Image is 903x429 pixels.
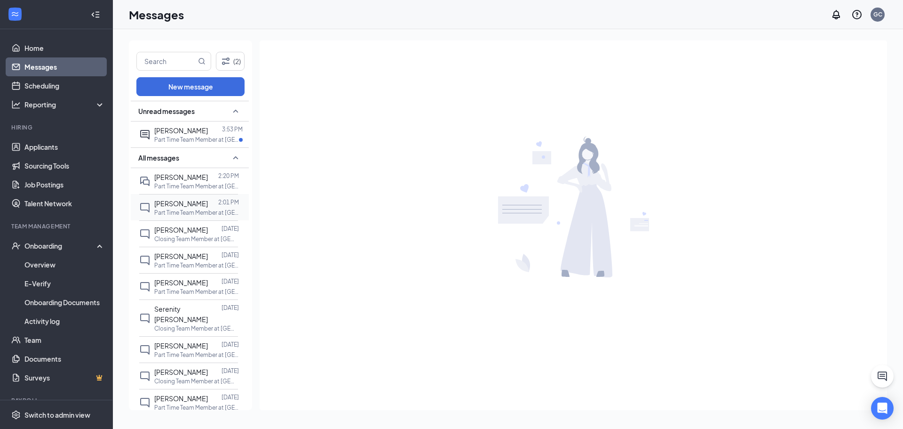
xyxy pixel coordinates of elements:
[222,340,239,348] p: [DATE]
[139,281,150,292] svg: ChatInactive
[139,228,150,240] svg: ChatInactive
[138,153,179,162] span: All messages
[24,349,105,368] a: Documents
[154,341,208,350] span: [PERSON_NAME]
[218,172,239,180] p: 2:20 PM
[139,129,150,140] svg: ActiveChat
[222,304,239,312] p: [DATE]
[139,344,150,356] svg: ChatInactive
[91,10,100,19] svg: Collapse
[139,176,150,187] svg: DoubleChat
[154,278,208,287] span: [PERSON_NAME]
[24,39,105,57] a: Home
[24,312,105,331] a: Activity log
[154,136,239,144] p: Part Time Team Member at [GEOGRAPHIC_DATA][PERSON_NAME] of [PERSON_NAME]
[222,125,243,133] p: 3:53 PM
[222,225,239,233] p: [DATE]
[11,123,103,131] div: Hiring
[220,56,231,67] svg: Filter
[139,397,150,408] svg: ChatInactive
[154,324,239,332] p: Closing Team Member at [GEOGRAPHIC_DATA][PERSON_NAME] of [PERSON_NAME]
[154,226,208,234] span: [PERSON_NAME]
[139,313,150,324] svg: ChatInactive
[222,367,239,375] p: [DATE]
[154,209,239,217] p: Part Time Team Member at [GEOGRAPHIC_DATA][PERSON_NAME] of [PERSON_NAME]
[877,371,888,382] svg: ChatActive
[851,9,863,20] svg: QuestionInfo
[154,235,239,243] p: Closing Team Member at [GEOGRAPHIC_DATA][PERSON_NAME] of [PERSON_NAME]
[10,9,20,19] svg: WorkstreamLogo
[154,261,239,269] p: Part Time Team Member at [GEOGRAPHIC_DATA][PERSON_NAME] of [PERSON_NAME]
[154,305,208,324] span: Serenity [PERSON_NAME]
[24,76,105,95] a: Scheduling
[11,241,21,251] svg: UserCheck
[154,394,208,403] span: [PERSON_NAME]
[216,52,245,71] button: Filter (2)
[24,138,105,156] a: Applicants
[11,397,103,405] div: Payroll
[154,182,239,190] p: Part Time Team Member at [GEOGRAPHIC_DATA][PERSON_NAME] of [PERSON_NAME]
[24,255,105,274] a: Overview
[136,77,245,96] button: New message
[154,404,239,412] p: Part Time Team Member at [GEOGRAPHIC_DATA][PERSON_NAME] of [PERSON_NAME]
[11,100,21,109] svg: Analysis
[24,410,90,420] div: Switch to admin view
[138,106,195,116] span: Unread messages
[11,222,103,230] div: Team Management
[24,331,105,349] a: Team
[24,274,105,293] a: E-Verify
[154,368,208,376] span: [PERSON_NAME]
[24,57,105,76] a: Messages
[871,397,894,420] div: Open Intercom Messenger
[139,255,150,266] svg: ChatInactive
[24,241,97,251] div: Onboarding
[198,57,206,65] svg: MagnifyingGlass
[218,198,239,206] p: 2:01 PM
[154,351,239,359] p: Part Time Team Member at [GEOGRAPHIC_DATA][PERSON_NAME] of [PERSON_NAME]
[154,252,208,260] span: [PERSON_NAME]
[222,251,239,259] p: [DATE]
[24,156,105,175] a: Sourcing Tools
[154,199,208,208] span: [PERSON_NAME]
[154,377,239,385] p: Closing Team Member at [GEOGRAPHIC_DATA][PERSON_NAME] of [PERSON_NAME]
[139,371,150,382] svg: ChatInactive
[129,7,184,23] h1: Messages
[24,293,105,312] a: Onboarding Documents
[230,105,241,117] svg: SmallChevronUp
[873,10,882,18] div: GC
[222,393,239,401] p: [DATE]
[24,368,105,387] a: SurveysCrown
[222,277,239,285] p: [DATE]
[11,410,21,420] svg: Settings
[24,175,105,194] a: Job Postings
[154,126,208,135] span: [PERSON_NAME]
[24,100,105,109] div: Reporting
[154,173,208,181] span: [PERSON_NAME]
[139,202,150,213] svg: ChatInactive
[137,52,196,70] input: Search
[154,288,239,296] p: Part Time Team Member at [GEOGRAPHIC_DATA][PERSON_NAME] of [PERSON_NAME]
[230,152,241,163] svg: SmallChevronUp
[871,365,894,388] button: ChatActive
[24,194,105,213] a: Talent Network
[831,9,842,20] svg: Notifications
